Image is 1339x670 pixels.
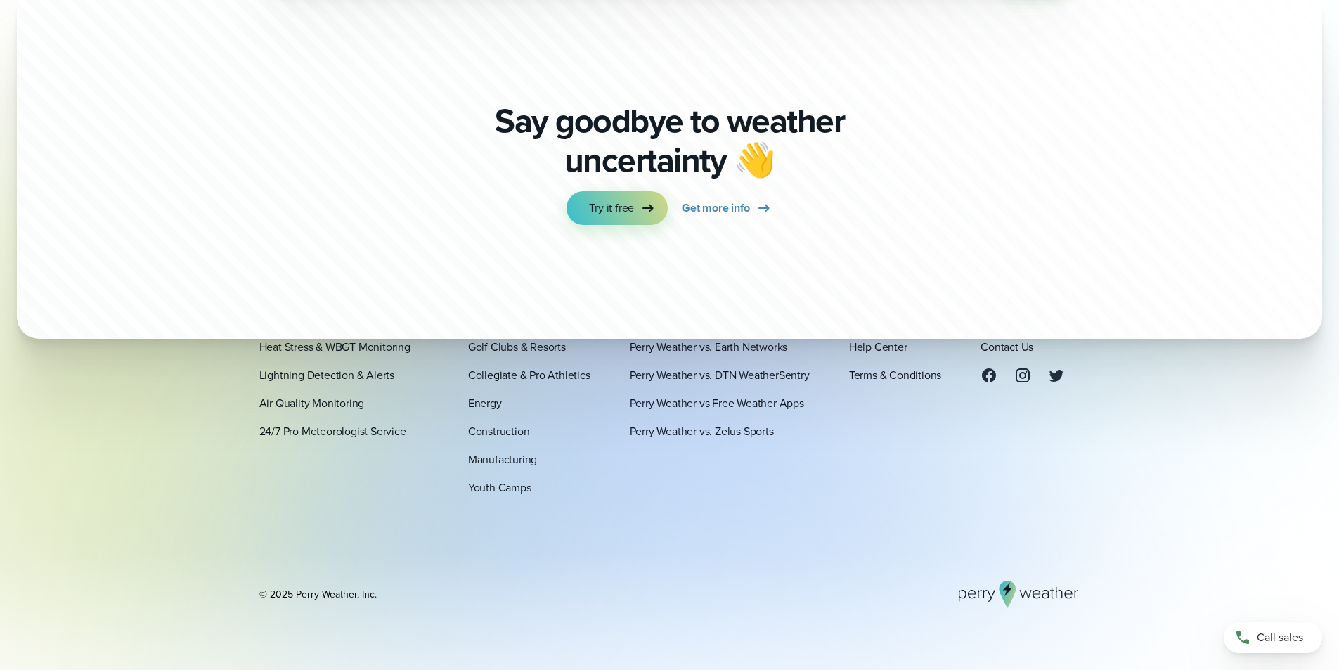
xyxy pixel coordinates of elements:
[589,200,634,217] span: Try it free
[682,200,749,217] span: Get more info
[259,338,410,355] a: Heat Stress & WBGT Monitoring
[849,366,941,383] a: Terms & Conditions
[981,338,1033,355] a: Contact Us
[630,394,804,411] a: Perry Weather vs Free Weather Apps
[630,366,810,383] a: Perry Weather vs. DTN WeatherSentry
[630,423,774,439] a: Perry Weather vs. Zelus Sports
[567,191,668,225] a: Try it free
[468,479,531,496] a: Youth Camps
[259,423,406,439] a: 24/7 Pro Meteorologist Service
[259,366,394,383] a: Lightning Detection & Alerts
[490,101,850,180] p: Say goodbye to weather uncertainty 👋
[468,338,566,355] a: Golf Clubs & Resorts
[849,338,907,355] a: Help Center
[630,338,788,355] a: Perry Weather vs. Earth Networks
[468,366,590,383] a: Collegiate & Pro Athletics
[1224,622,1322,653] a: Call sales
[468,451,537,468] a: Manufacturing
[468,423,530,439] a: Construction
[259,394,365,411] a: Air Quality Monitoring
[468,394,502,411] a: Energy
[1257,629,1303,646] span: Call sales
[682,191,772,225] a: Get more info
[259,587,377,601] div: © 2025 Perry Weather, Inc.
